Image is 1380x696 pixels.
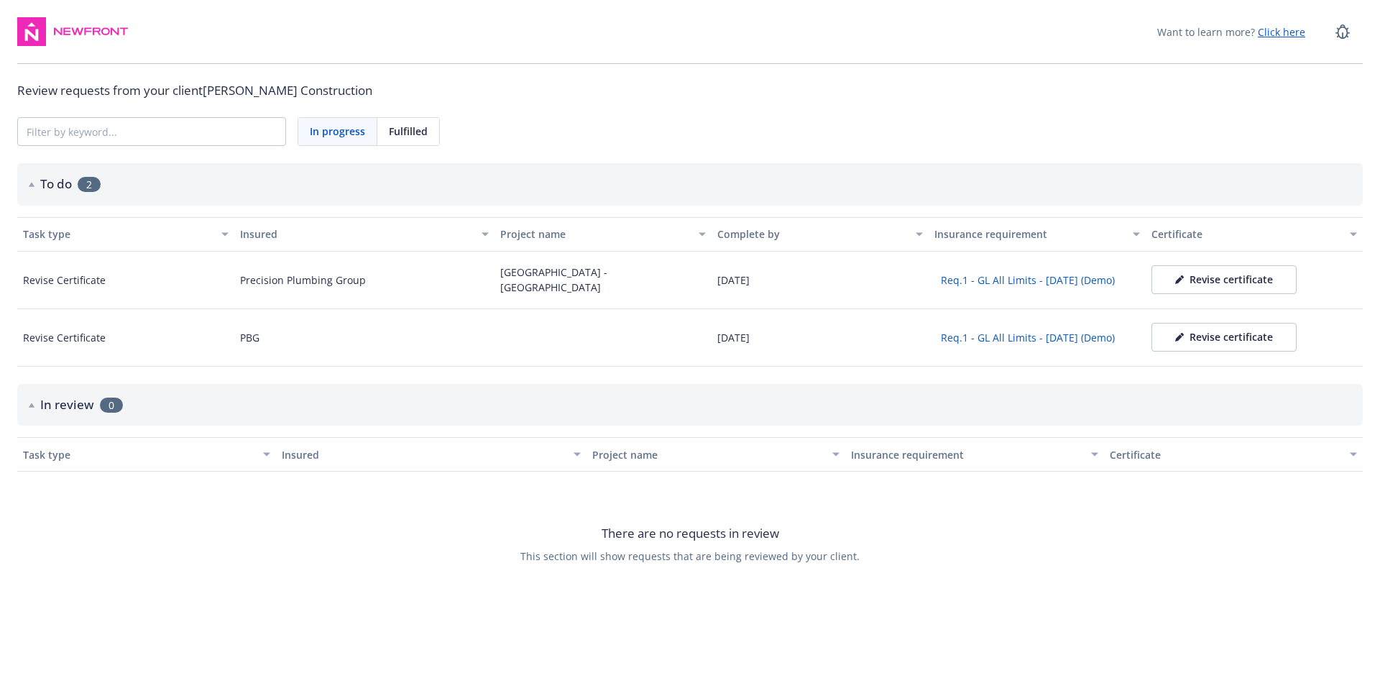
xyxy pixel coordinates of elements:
[234,217,494,252] button: Insured
[17,81,1363,100] div: Review requests from your client [PERSON_NAME] Construction
[18,118,285,145] input: Filter by keyword...
[1328,17,1357,46] a: Report a Bug
[282,447,565,462] div: Insured
[602,524,779,543] span: There are no requests in review
[23,447,254,462] div: Task type
[1110,447,1341,462] div: Certificate
[1151,265,1297,294] button: Revise certificate
[500,226,690,242] div: Project name
[934,226,1124,242] div: Insurance requirement
[310,124,365,139] span: In progress
[1258,25,1305,39] a: Click here
[23,226,213,242] div: Task type
[929,217,1146,252] button: Insurance requirement
[592,447,824,462] div: Project name
[717,330,750,345] div: [DATE]
[1175,273,1273,287] div: Revise certificate
[389,124,428,139] span: Fulfilled
[17,437,276,472] button: Task type
[40,395,94,414] h2: In review
[1151,323,1297,352] button: Revise certificate
[17,17,46,46] img: navigator-logo.svg
[78,177,101,192] span: 2
[500,265,706,295] div: [GEOGRAPHIC_DATA] - [GEOGRAPHIC_DATA]
[40,175,72,193] h2: To do
[1175,330,1273,344] div: Revise certificate
[717,273,750,288] div: [DATE]
[845,437,1104,472] button: Insurance requirement
[717,226,907,242] div: Complete by
[1157,24,1305,40] span: Want to learn more?
[520,549,860,564] span: This section will show requests that are being reviewed by your client.
[934,326,1121,349] button: Req.1 - GL All Limits - [DATE] (Demo)
[586,437,845,472] button: Project name
[1104,437,1363,472] button: Certificate
[934,269,1121,291] button: Req.1 - GL All Limits - [DATE] (Demo)
[240,226,473,242] div: Insured
[1151,226,1341,242] div: Certificate
[52,24,130,39] img: Newfront Logo
[240,273,366,288] div: Precision Plumbing Group
[851,447,1082,462] div: Insurance requirement
[23,330,106,345] div: Revise Certificate
[276,437,586,472] button: Insured
[100,398,123,413] span: 0
[494,217,712,252] button: Project name
[240,330,259,345] div: PBG
[1146,217,1363,252] button: Certificate
[712,217,929,252] button: Complete by
[23,273,106,288] div: Revise Certificate
[17,217,234,252] button: Task type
